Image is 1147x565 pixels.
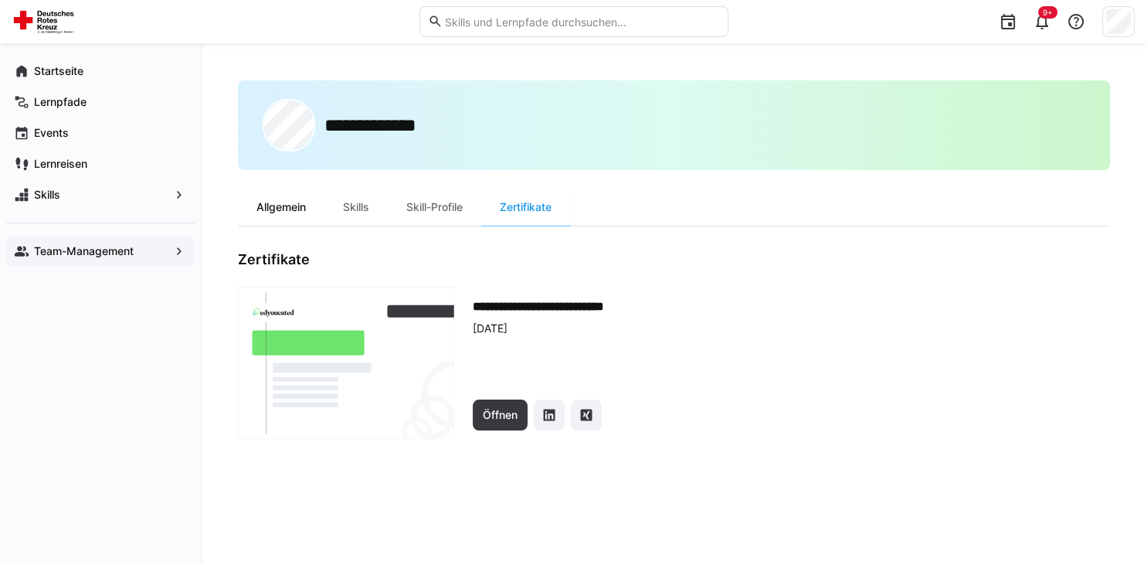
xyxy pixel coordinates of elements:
button: Share on LinkedIn [534,400,565,431]
input: Skills und Lernpfade durchsuchen… [443,15,719,29]
button: Share on Xing [571,400,602,431]
div: Skills [324,189,388,226]
h3: Zertifikate [238,251,856,268]
div: Zertifikate [481,189,570,226]
div: Skill-Profile [388,189,481,226]
div: Allgemein [238,189,324,226]
div: [DATE] [473,321,856,336]
span: 9+ [1043,8,1053,17]
span: Öffnen [480,407,520,423]
button: Öffnen [473,400,528,431]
